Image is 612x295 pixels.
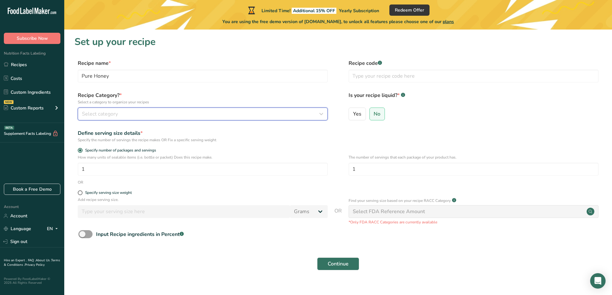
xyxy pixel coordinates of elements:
[4,100,13,104] div: NEW
[349,91,599,105] label: Is your recipe liquid?
[4,33,60,44] button: Subscribe Now
[339,8,379,14] span: Yearly Subscription
[292,8,336,14] span: Additional 15% OFF
[78,108,328,120] button: Select category
[4,277,60,285] div: Powered By FoodLabelMaker © 2025 All Rights Reserved
[395,7,424,13] span: Redeem Offer
[349,198,451,204] p: Find your serving size based on your recipe RACC Category
[334,207,342,225] span: OR
[4,105,44,111] div: Custom Reports
[4,223,31,234] a: Language
[4,184,60,195] a: Book a Free Demo
[389,4,430,16] button: Redeem Offer
[47,225,60,233] div: EN
[82,110,118,118] span: Select category
[247,6,379,14] div: Limited Time!
[349,70,599,82] input: Type your recipe code here
[328,260,349,268] span: Continue
[4,258,60,267] a: Terms & Conditions .
[349,59,599,67] label: Recipe code
[78,70,328,82] input: Type your recipe name here
[353,208,425,215] div: Select FDA Reference Amount
[353,111,361,117] span: Yes
[78,91,328,105] label: Recipe Category?
[85,190,132,195] div: Specify serving size weight
[590,273,606,289] div: Open Intercom Messenger
[4,258,27,263] a: Hire an Expert .
[222,18,454,25] span: You are using the free demo version of [DOMAIN_NAME], to unlock all features please choose one of...
[96,230,184,238] div: Input Recipe ingredients in Percent
[36,258,51,263] a: About Us .
[317,257,359,270] button: Continue
[4,126,14,130] div: BETA
[349,154,599,160] p: The number of servings that each package of your product has.
[374,111,380,117] span: No
[349,219,599,225] p: *Only FDA RACC Categories are currently available
[78,205,290,218] input: Type your serving size here
[17,35,48,42] span: Subscribe Now
[78,137,328,143] div: Specify the number of servings the recipe makes OR Fix a specific serving weight
[78,99,328,105] p: Select a category to organize your recipes
[78,59,328,67] label: Recipe name
[83,148,156,153] span: Specify number of packages and servings
[78,197,328,203] p: Add recipe serving size.
[443,19,454,25] span: plans
[78,179,83,185] div: OR
[25,263,45,267] a: Privacy Policy
[75,35,602,49] h1: Set up your recipe
[78,154,328,160] p: How many units of sealable items (i.e. bottle or packet) Does this recipe make.
[78,129,328,137] div: Define serving size details
[28,258,36,263] a: FAQ .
